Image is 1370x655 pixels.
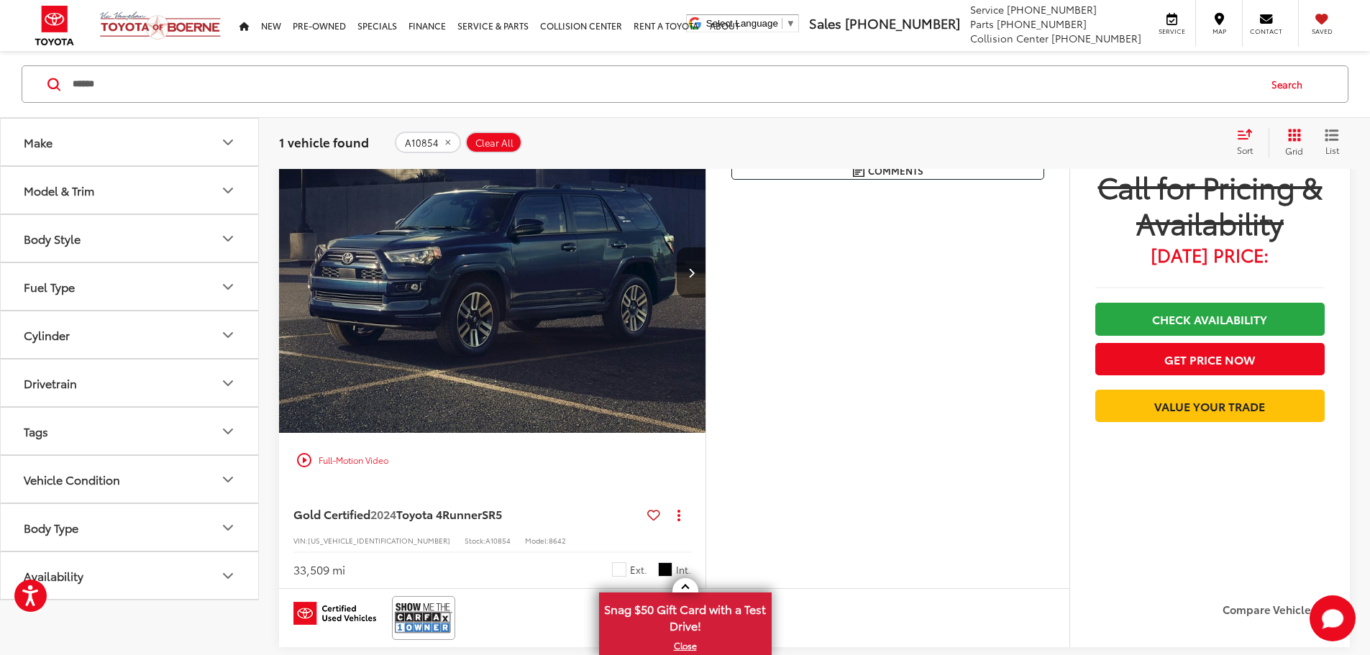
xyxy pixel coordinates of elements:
label: Compare Vehicle [1223,603,1335,618]
div: Model & Trim [219,182,237,199]
button: Fuel TypeFuel Type [1,263,260,310]
span: [PHONE_NUMBER] [845,14,960,32]
button: TagsTags [1,408,260,454]
span: VIN: [293,535,308,546]
span: Sort [1237,144,1253,156]
svg: Start Chat [1310,595,1356,641]
span: Snag $50 Gift Card with a Test Drive! [600,594,770,638]
span: dropdown dots [677,509,680,521]
span: Comments [868,164,923,178]
button: Next image [677,247,705,298]
span: 2024 [370,505,396,522]
span: Ext. [630,563,647,577]
button: Get Price Now [1095,343,1325,375]
span: [PHONE_NUMBER] [997,17,1087,31]
span: SR5 [482,505,502,522]
span: Saved [1306,27,1338,36]
img: Comments [853,164,864,176]
a: 2024 Toyota 4Runner SR52024 Toyota 4Runner SR52024 Toyota 4Runner SR52024 Toyota 4Runner SR5 [278,112,707,433]
span: 8642 [549,535,566,546]
span: ▼ [786,18,795,29]
span: Graphite [658,562,672,577]
span: Stock: [465,535,485,546]
div: Body Type [219,519,237,536]
div: Body Style [219,230,237,247]
span: Clear All [475,137,513,148]
button: MakeMake [1,119,260,165]
div: Body Style [24,232,81,245]
span: Select Language [706,18,778,29]
button: Vehicle ConditionVehicle Condition [1,456,260,503]
button: Actions [666,502,691,527]
span: [DATE] Price: [1095,247,1325,262]
div: Make [24,135,52,149]
button: Search [1258,66,1323,102]
a: Check Availability [1095,303,1325,335]
span: Int. [676,563,691,577]
span: Contact [1250,27,1282,36]
span: Parts [970,17,994,31]
span: Map [1203,27,1235,36]
span: [US_VEHICLE_IDENTIFICATION_NUMBER] [308,535,450,546]
button: AvailabilityAvailability [1,552,260,599]
button: Toggle Chat Window [1310,595,1356,641]
button: Model & TrimModel & Trim [1,167,260,214]
span: Collision Center [970,31,1049,45]
div: Vehicle Condition [24,472,120,486]
span: [PHONE_NUMBER] [1051,31,1141,45]
div: Fuel Type [24,280,75,293]
span: Call for Pricing & Availability [1095,168,1325,240]
span: Gold Certified [293,505,370,522]
span: ​ [782,18,782,29]
button: Body StyleBody Style [1,215,260,262]
div: Cylinder [219,326,237,344]
div: Availability [24,569,83,582]
span: Toyota 4Runner [396,505,482,522]
img: CarFax One Owner [395,599,452,637]
a: Gold Certified2024Toyota 4RunnerSR5 [293,506,641,522]
div: Drivetrain [219,375,237,392]
div: Model & Trim [24,183,94,197]
span: Service [1156,27,1188,36]
span: 1 vehicle found [279,133,369,150]
button: Select sort value [1230,128,1269,157]
a: Select Language​ [706,18,795,29]
div: Drivetrain [24,376,77,390]
button: remove A10854 [395,132,461,153]
div: 33,509 mi [293,562,345,578]
div: Vehicle Condition [219,471,237,488]
img: Toyota Certified Used Vehicles [293,602,376,625]
span: Model: [525,535,549,546]
div: Tags [219,423,237,440]
div: Tags [24,424,48,438]
input: Search by Make, Model, or Keyword [71,67,1258,101]
span: A10854 [405,137,439,148]
img: 2024 Toyota 4Runner SR5 [278,112,707,434]
span: Grid [1285,145,1303,157]
div: Fuel Type [219,278,237,296]
img: Vic Vaughan Toyota of Boerne [99,11,222,40]
button: DrivetrainDrivetrain [1,359,260,406]
span: Service [970,2,1004,17]
button: Body TypeBody Type [1,504,260,551]
div: Availability [219,567,237,585]
span: [PHONE_NUMBER] [1007,2,1097,17]
button: CylinderCylinder [1,311,260,358]
button: Comments [731,160,1044,180]
div: Cylinder [24,328,70,342]
a: Value Your Trade [1095,390,1325,422]
div: Make [219,134,237,151]
span: A10854 [485,535,511,546]
button: List View [1314,128,1350,157]
button: Grid View [1269,128,1314,157]
div: Body Type [24,521,78,534]
button: Clear All [465,132,522,153]
div: 2024 Toyota 4Runner SR5 0 [278,112,707,433]
span: List [1325,144,1339,156]
span: White [612,562,626,577]
span: Sales [809,14,841,32]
